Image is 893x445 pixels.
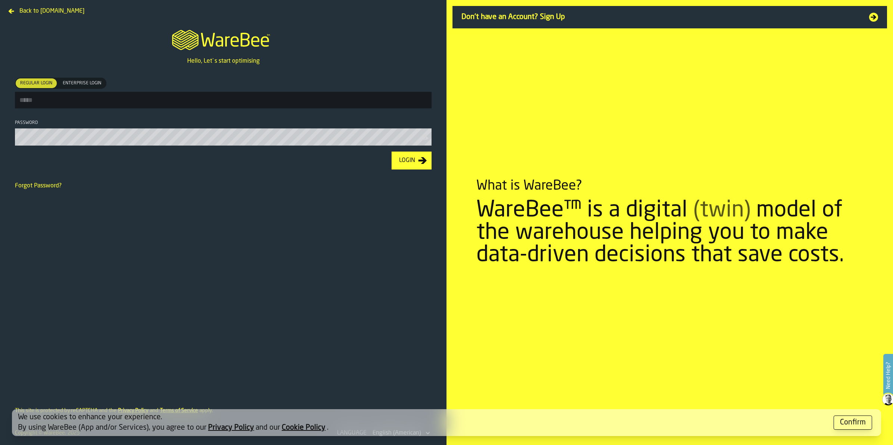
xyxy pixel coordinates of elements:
label: button-switch-multi-Enterprise Login [58,78,106,89]
div: Password [15,120,432,125]
a: Don't have an Account? Sign Up [452,6,887,28]
label: Need Help? [884,355,892,396]
div: thumb [16,78,57,88]
p: Hello, Let`s start optimising [187,57,260,66]
span: Back to [DOMAIN_NAME] [19,7,84,16]
label: button-switch-multi-Regular Login [15,78,58,89]
input: button-toolbar-Password [15,128,432,146]
span: Don't have an Account? Sign Up [461,12,860,22]
a: Privacy Policy [208,424,254,432]
a: Cookie Policy [282,424,325,432]
input: button-toolbar-[object Object] [15,92,432,108]
label: button-toolbar-Password [15,120,432,146]
a: Forgot Password? [15,183,62,189]
span: Regular Login [17,80,55,87]
span: (twin) [693,199,751,222]
div: Confirm [840,417,866,428]
label: button-toolbar-[object Object] [15,78,432,108]
button: button-toolbar-Password [421,134,430,142]
div: What is WareBee? [476,178,582,193]
a: logo-header [165,21,281,57]
div: WareBee™ is a digital model of the warehouse helping you to make data-driven decisions that save ... [476,199,863,267]
div: alert-[object Object] [12,409,881,436]
a: Back to [DOMAIN_NAME] [6,6,87,12]
div: We use cookies to enhance your experience. By using WareBee (App and/or Services), you agree to o... [18,412,828,433]
div: Login [396,156,418,165]
button: button- [834,416,872,430]
div: thumb [58,78,106,88]
button: button-Login [392,152,432,169]
span: Enterprise Login [60,80,104,87]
